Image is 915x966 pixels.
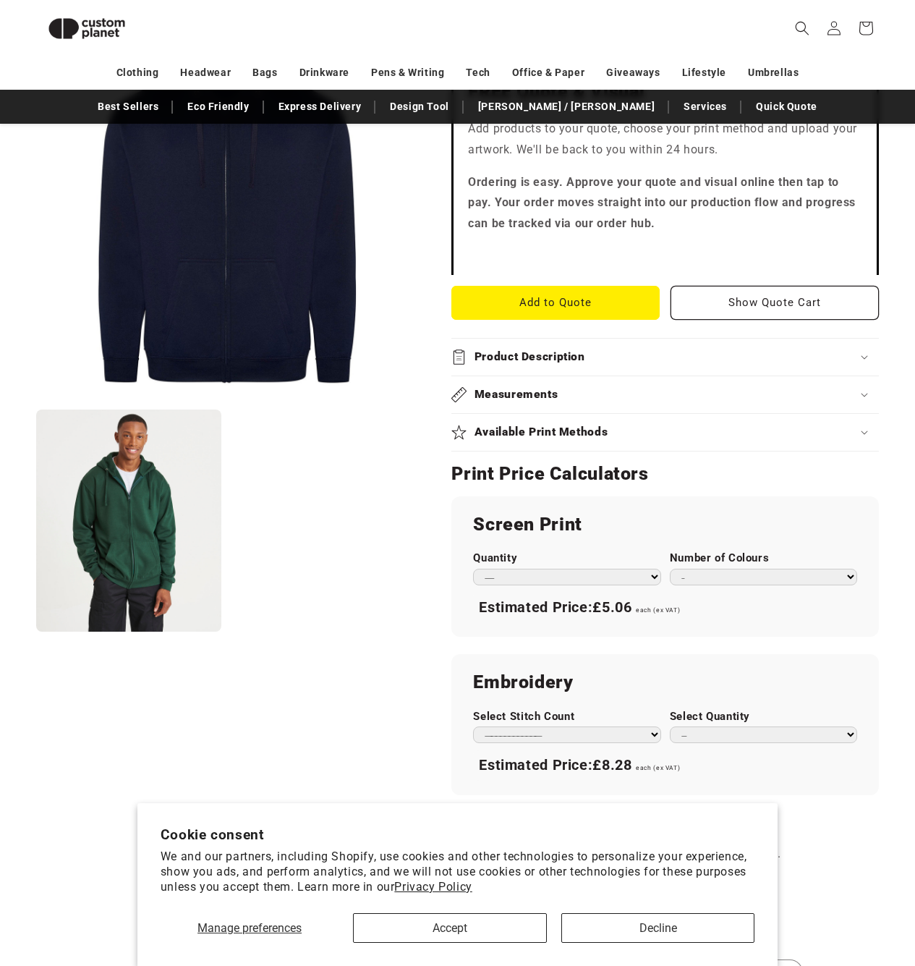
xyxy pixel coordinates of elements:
button: Accept [353,913,546,943]
h2: Screen Print [473,513,857,536]
a: Umbrellas [748,60,799,85]
label: Select Quantity [670,710,857,724]
span: each (ex VAT) [636,764,680,771]
a: Lifestyle [682,60,726,85]
summary: Product Description [451,339,879,376]
h2: Embroidery [473,671,857,694]
button: Add to Quote [451,286,660,320]
a: Clothing [116,60,159,85]
p: We and our partners, including Shopify, use cookies and other technologies to personalize your ex... [161,850,755,894]
label: Number of Colours [670,551,857,565]
label: Quantity [473,551,660,565]
a: Best Sellers [90,94,166,119]
a: [PERSON_NAME] / [PERSON_NAME] [471,94,662,119]
iframe: Customer reviews powered by Trustpilot [468,246,862,260]
h2: Print Price Calculators [451,462,879,486]
div: Estimated Price: [473,593,857,623]
a: Design Tool [383,94,456,119]
a: Giveaways [606,60,660,85]
summary: Available Print Methods [451,414,879,451]
a: Services [676,94,734,119]
strong: Ordering is easy. Approve your quote and visual online then tap to pay. Your order moves straight... [468,175,856,231]
a: Express Delivery [271,94,369,119]
summary: Measurements [451,376,879,413]
a: Drinkware [299,60,349,85]
a: Office & Paper [512,60,584,85]
a: Bags [252,60,277,85]
iframe: Chat Widget [667,810,915,966]
span: £8.28 [592,756,631,774]
h2: Cookie consent [161,826,755,843]
h2: Available Print Methods [474,425,608,440]
button: Manage preferences [161,913,339,943]
a: Privacy Policy [394,880,472,894]
h2: Measurements [474,387,558,402]
img: Custom Planet [36,6,137,51]
h2: Product Description [474,349,585,365]
button: Show Quote Cart [671,286,879,320]
button: Decline [561,913,754,943]
span: Manage preferences [197,921,302,935]
a: Quick Quote [749,94,825,119]
summary: Search [786,12,818,44]
span: each (ex VAT) [636,606,680,614]
p: Add products to your quote, choose your print method and upload your artwork. We'll be back to yo... [468,119,862,161]
a: Headwear [180,60,231,85]
media-gallery: Gallery Viewer [36,22,415,632]
a: Tech [466,60,490,85]
span: £5.06 [592,598,631,616]
a: Pens & Writing [371,60,444,85]
a: Eco Friendly [180,94,256,119]
div: Estimated Price: [473,750,857,781]
label: Select Stitch Count [473,710,660,724]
